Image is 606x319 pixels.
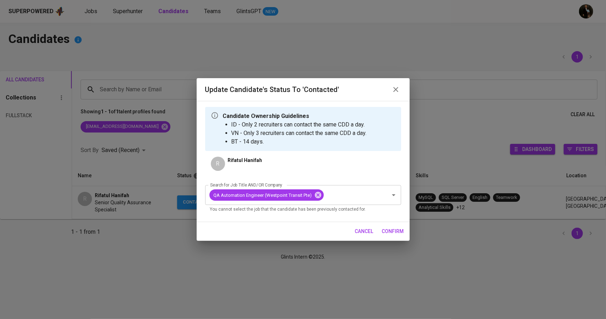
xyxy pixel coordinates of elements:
[231,129,367,137] li: VN - Only 3 recruiters can contact the same CDD a day.
[231,137,367,146] li: BT - 14 days.
[389,190,399,200] button: Open
[205,84,339,95] h6: Update Candidate's Status to 'Contacted'
[209,192,316,199] span: QA Automation Engineer (Westpoint Transit Pte)
[355,227,373,236] span: cancel
[211,157,225,171] div: R
[352,225,376,238] button: cancel
[223,112,367,120] p: Candidate Ownership Guidelines
[228,157,262,164] p: Rifatul Hanifah
[209,189,324,201] div: QA Automation Engineer (Westpoint Transit Pte)
[210,206,396,213] p: You cannot select the job that the candidate has been previously contacted for.
[231,120,367,129] li: ID - Only 2 recruiters can contact the same CDD a day.
[382,227,404,236] span: confirm
[379,225,407,238] button: confirm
